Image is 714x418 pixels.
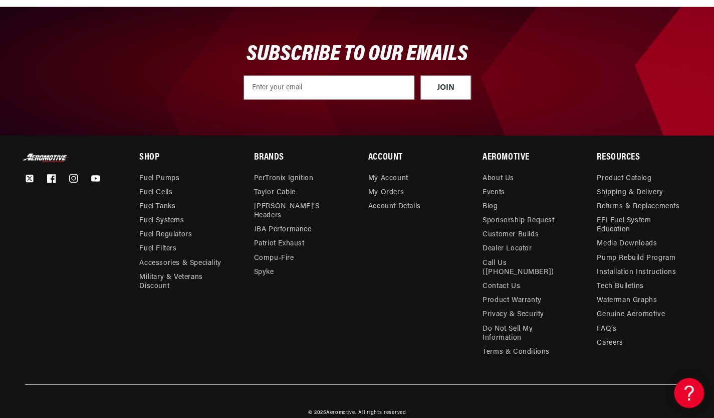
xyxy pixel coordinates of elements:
a: Installation Instructions [597,265,676,280]
a: Tech Bulletins [597,280,643,294]
a: Military & Veterans Discount [139,270,231,294]
a: Fuel Filters [139,242,176,256]
a: Fuel Systems [139,214,184,228]
a: Compu-Fire [254,251,294,265]
a: Accessories & Speciality [139,256,221,270]
a: [PERSON_NAME]’s Headers [254,200,338,223]
a: About Us [483,174,514,186]
a: Patriot Exhaust [254,237,304,251]
a: Product Catalog [597,174,651,186]
a: Events [483,186,505,200]
a: Media Downloads [597,237,657,251]
a: Dealer Locator [483,242,532,256]
span: SUBSCRIBE TO OUR EMAILS [247,43,468,66]
a: Spyke [254,265,274,280]
button: JOIN [420,76,471,100]
a: Sponsorship Request [483,214,554,228]
input: Enter your email [244,76,414,100]
a: Terms & Conditions [483,345,550,359]
a: Do Not Sell My Information [483,322,567,345]
a: Pump Rebuild Program [597,251,675,265]
a: Product Warranty [483,294,542,308]
a: Contact Us [483,280,520,294]
a: Waterman Graphs [597,294,657,308]
a: Fuel Regulators [139,228,192,242]
a: Fuel Cells [139,186,172,200]
a: Fuel Pumps [139,174,179,186]
small: All rights reserved [358,410,406,415]
a: Genuine Aeromotive [597,308,665,322]
a: Call Us ([PHONE_NUMBER]) [483,256,567,280]
a: Blog [483,200,498,214]
a: JBA Performance [254,223,311,237]
a: Privacy & Security [483,308,544,322]
a: Customer Builds [483,228,539,242]
a: Aeromotive [326,410,355,415]
a: Shipping & Delivery [597,186,663,200]
a: EFI Fuel System Education [597,214,681,237]
a: My Orders [368,186,404,200]
a: Account Details [368,200,421,214]
a: Careers [597,336,623,350]
a: My Account [368,174,408,186]
a: FAQ’s [597,322,616,336]
a: Fuel Tanks [139,200,175,214]
img: Aeromotive [22,154,72,163]
small: © 2025 . [308,410,357,415]
a: Taylor Cable [254,186,295,200]
a: PerTronix Ignition [254,174,313,186]
a: Returns & Replacements [597,200,679,214]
